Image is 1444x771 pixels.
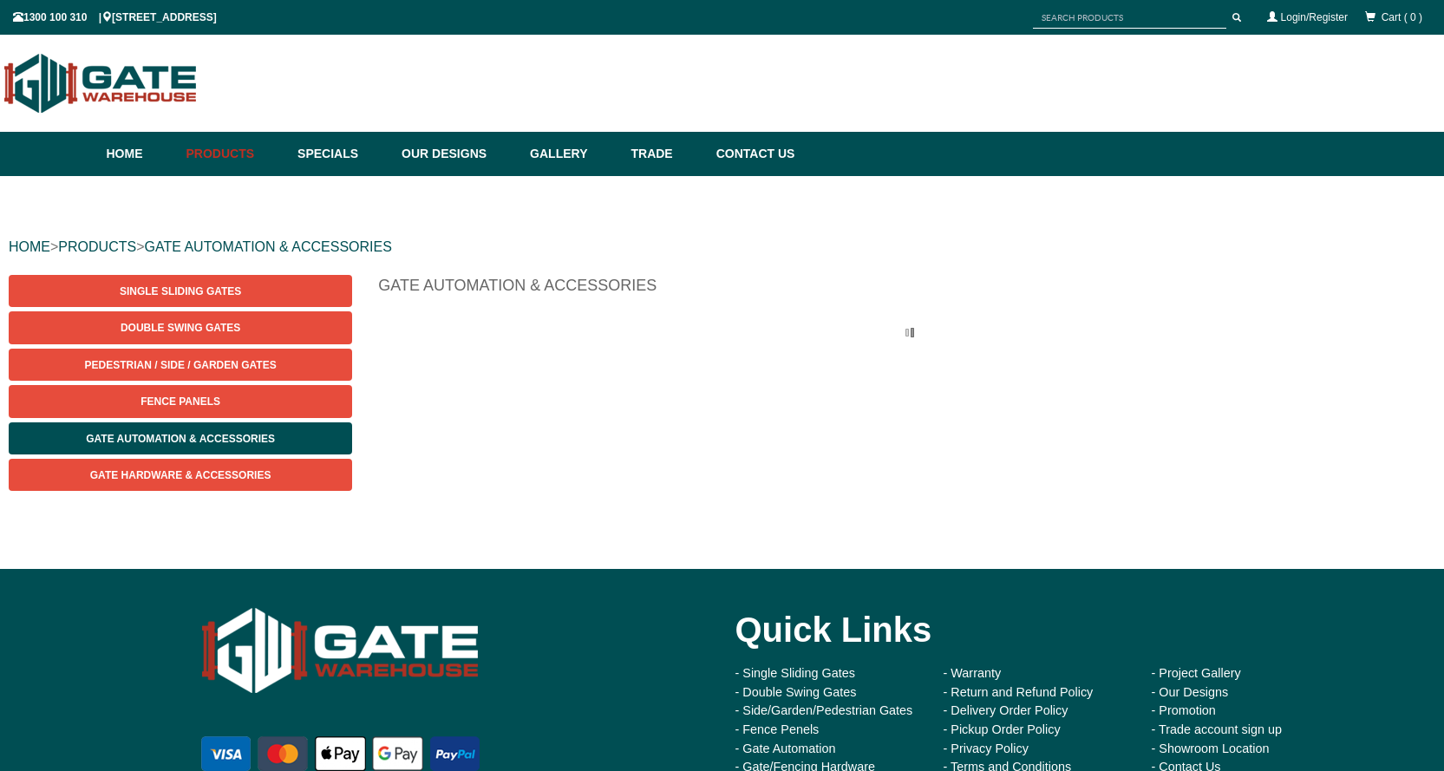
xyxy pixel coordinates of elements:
[944,703,1068,717] a: - Delivery Order Policy
[9,459,352,491] a: Gate Hardware & Accessories
[1152,703,1216,717] a: - Promotion
[120,285,241,297] span: Single Sliding Gates
[140,395,220,408] span: Fence Panels
[944,666,1002,680] a: - Warranty
[1281,11,1348,23] a: Login/Register
[1152,722,1282,736] a: - Trade account sign up
[1152,666,1241,680] a: - Project Gallery
[735,742,836,755] a: - Gate Automation
[393,132,521,176] a: Our Designs
[9,239,50,254] a: HOME
[9,422,352,454] a: Gate Automation & Accessories
[198,595,483,707] img: Gate Warehouse
[107,132,178,176] a: Home
[144,239,391,254] a: GATE AUTOMATION & ACCESSORIES
[944,722,1061,736] a: - Pickup Order Policy
[13,11,217,23] span: 1300 100 310 | [STREET_ADDRESS]
[9,311,352,343] a: Double Swing Gates
[735,685,857,699] a: - Double Swing Gates
[9,275,352,307] a: Single Sliding Gates
[900,328,914,337] img: please_wait.gif
[289,132,393,176] a: Specials
[622,132,707,176] a: Trade
[735,666,855,680] a: - Single Sliding Gates
[1152,685,1229,699] a: - Our Designs
[944,685,1094,699] a: - Return and Refund Policy
[9,219,1435,275] div: > >
[85,359,277,371] span: Pedestrian / Side / Garden Gates
[521,132,622,176] a: Gallery
[735,722,820,736] a: - Fence Penels
[735,703,913,717] a: - Side/Garden/Pedestrian Gates
[1382,11,1422,23] span: Cart ( 0 )
[121,322,240,334] span: Double Swing Gates
[178,132,290,176] a: Products
[1152,742,1270,755] a: - Showroom Location
[944,742,1029,755] a: - Privacy Policy
[9,349,352,381] a: Pedestrian / Side / Garden Gates
[378,275,1435,305] h1: Gate Automation & Accessories
[9,385,352,417] a: Fence Panels
[1033,7,1226,29] input: SEARCH PRODUCTS
[58,239,136,254] a: PRODUCTS
[735,595,1334,664] div: Quick Links
[708,132,795,176] a: Contact Us
[86,433,275,445] span: Gate Automation & Accessories
[90,469,271,481] span: Gate Hardware & Accessories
